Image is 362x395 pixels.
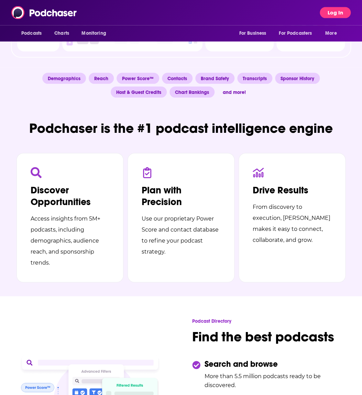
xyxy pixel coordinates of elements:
[275,73,320,84] span: Sponsor History
[50,27,73,40] a: Charts
[162,73,193,84] span: Contacts
[320,7,351,18] button: Log In
[234,27,275,40] button: open menu
[195,73,234,84] span: Brand Safety
[320,27,345,40] button: open menu
[205,359,349,369] p: Search and browse
[111,87,167,98] span: Host & Guest Credits
[169,87,215,98] span: Chart Rankings
[42,73,86,84] span: Demographics
[279,29,312,38] span: For Podcasters
[31,213,109,268] p: Access insights from 5M+ podcasts, including demographics, audience reach, and sponsorship trends.
[217,87,251,98] span: and more!
[142,184,220,208] h3: Plan with Precision
[11,6,77,19] img: Podchaser - Follow, Share and Rate Podcasts
[325,29,337,38] span: More
[77,27,115,40] button: open menu
[253,202,331,246] p: From discovery to execution, [PERSON_NAME] makes it easy to connect, collaborate, and grow.
[274,27,322,40] button: open menu
[253,184,331,196] h3: Drive Results
[21,29,42,38] span: Podcasts
[17,120,345,137] h2: Podchaser is the #1 podcast intelligence engine
[239,29,266,38] span: For Business
[89,73,114,84] span: Reach
[192,318,349,324] p: Podcast Directory
[31,184,109,208] h3: Discover Opportunities
[117,73,159,84] span: Power Score™
[237,73,272,84] span: Transcripts
[54,29,69,38] span: Charts
[17,27,51,40] button: open menu
[81,29,106,38] span: Monitoring
[205,372,349,389] p: More than 5.5 million podcasts ready to be discovered.
[142,213,220,257] p: Use our proprietary Power Score and contact database to refine your podcast strategy.
[192,328,349,345] h4: Find the best podcasts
